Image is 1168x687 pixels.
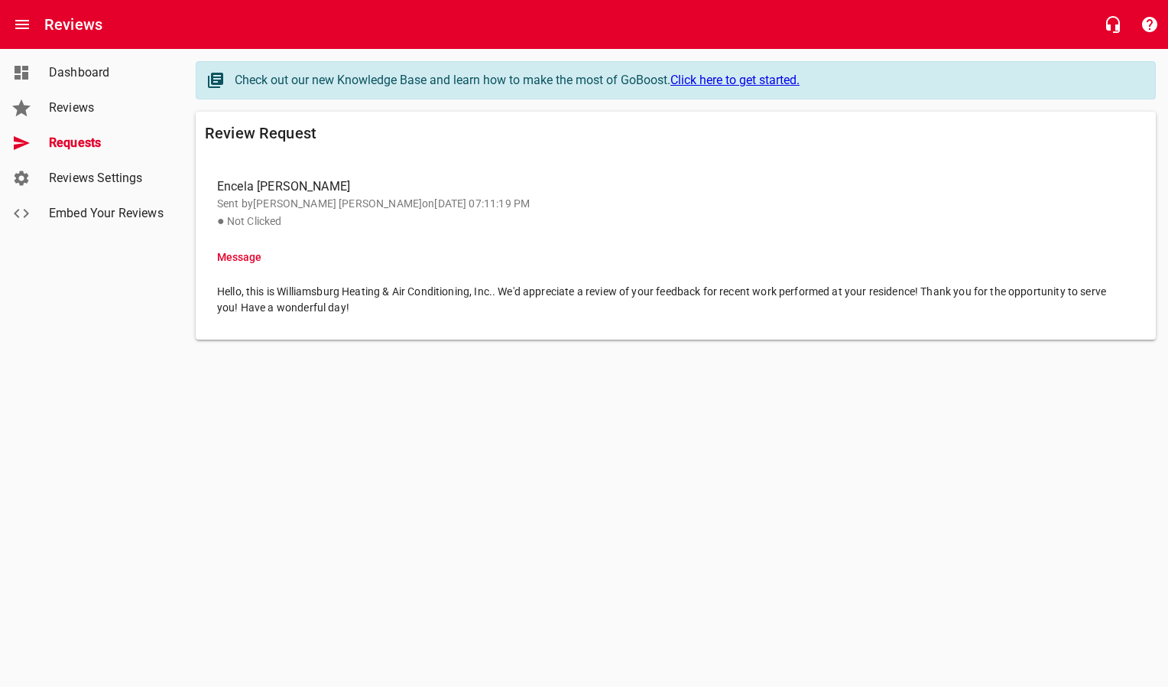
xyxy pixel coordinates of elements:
[217,177,1122,196] span: Encela [PERSON_NAME]
[235,71,1140,90] div: Check out our new Knowledge Base and learn how to make the most of GoBoost.
[49,63,165,82] span: Dashboard
[49,134,165,152] span: Requests
[49,99,165,117] span: Reviews
[4,6,41,43] button: Open drawer
[217,197,530,210] span: Sent by [PERSON_NAME] [PERSON_NAME] on [DATE] 07:11:19 PM
[1131,6,1168,43] button: Support Portal
[217,212,1122,230] p: Not Clicked
[1095,6,1131,43] button: Live Chat
[44,12,102,37] h6: Reviews
[205,121,1147,145] h6: Review Request
[670,73,800,87] a: Click here to get started.
[205,239,1147,275] li: Message
[49,169,165,187] span: Reviews Settings
[217,284,1122,316] span: Hello, this is Williamsburg Heating & Air Conditioning, Inc.. We'd appreciate a review of your fe...
[49,204,165,223] span: Embed Your Reviews
[217,213,225,228] span: ●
